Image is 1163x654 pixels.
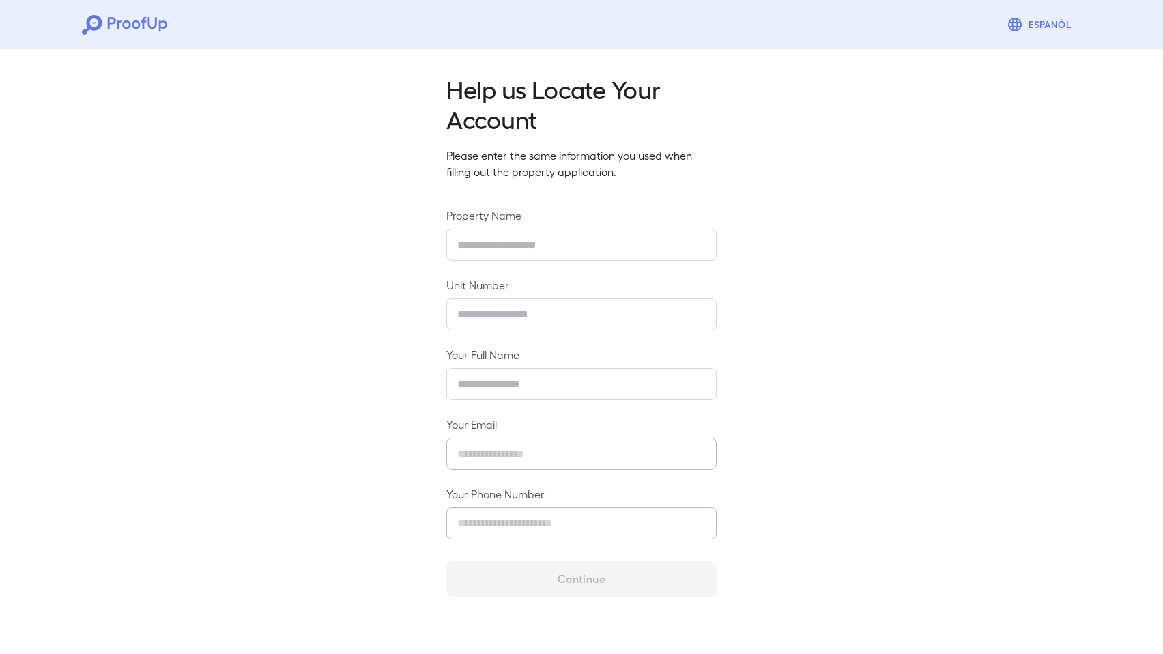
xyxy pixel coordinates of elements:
[446,416,717,432] label: Your Email
[446,74,717,134] h2: Help us Locate Your Account
[446,486,717,502] label: Your Phone Number
[446,277,717,293] label: Unit Number
[446,147,717,180] p: Please enter the same information you used when filling out the property application.
[446,347,717,362] label: Your Full Name
[1001,11,1081,38] button: Espanõl
[446,208,717,223] label: Property Name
